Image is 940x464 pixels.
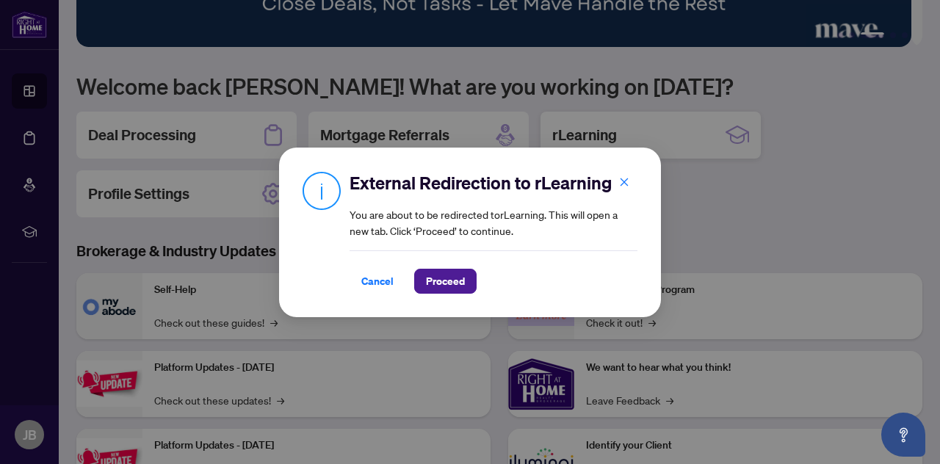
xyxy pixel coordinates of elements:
[303,171,341,210] img: Info Icon
[426,269,465,293] span: Proceed
[414,269,477,294] button: Proceed
[619,176,629,186] span: close
[361,269,394,293] span: Cancel
[350,171,637,195] h2: External Redirection to rLearning
[350,171,637,294] div: You are about to be redirected to rLearning . This will open a new tab. Click ‘Proceed’ to continue.
[350,269,405,294] button: Cancel
[881,413,925,457] button: Open asap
